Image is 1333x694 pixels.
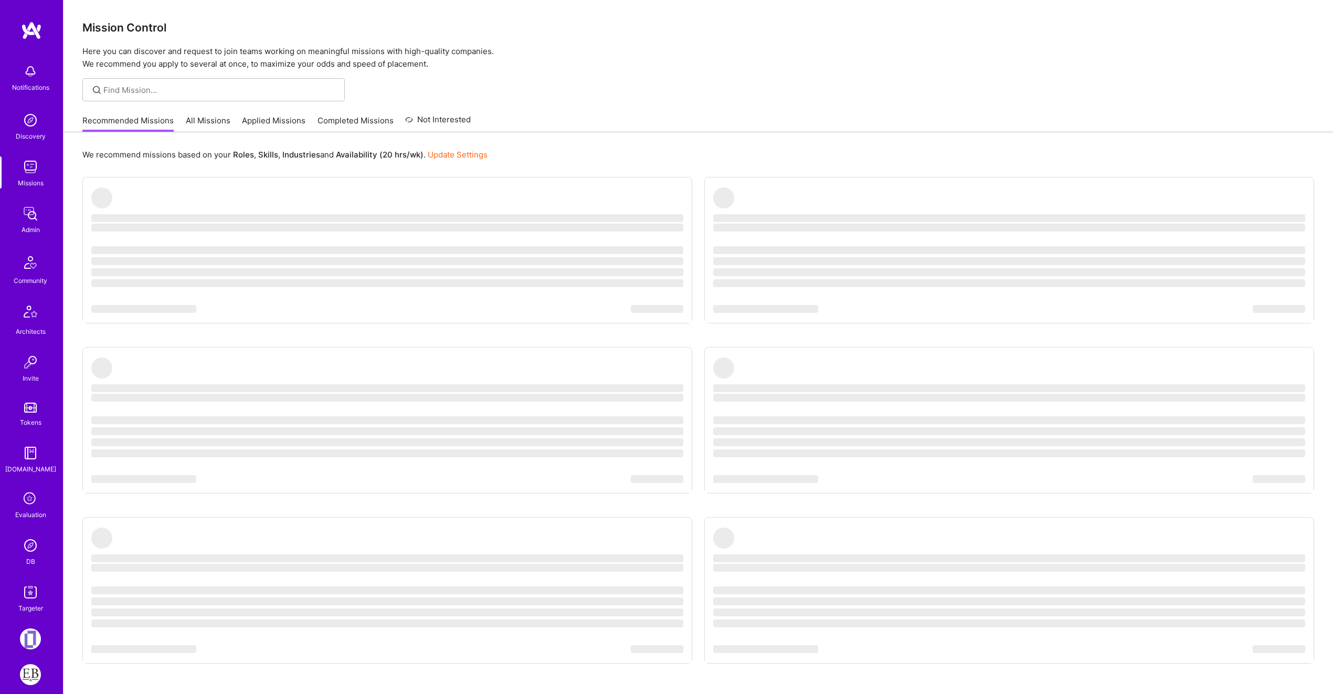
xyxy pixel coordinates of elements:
img: teamwork [20,156,41,177]
a: Completed Missions [318,115,394,132]
div: Notifications [12,82,49,93]
b: Availability (20 hrs/wk) [336,150,424,160]
div: Targeter [18,603,43,614]
b: Roles [233,150,254,160]
b: Skills [258,150,278,160]
div: DB [26,556,35,567]
div: Discovery [16,131,46,142]
i: icon SelectionTeam [20,489,40,509]
p: Here you can discover and request to join teams working on meaningful missions with high-quality ... [82,45,1314,70]
a: Applied Missions [242,115,305,132]
b: Industries [282,150,320,160]
img: bell [20,61,41,82]
img: Terrascope: Build a smart-carbon-measurement platform (SaaS) [20,628,41,649]
img: logo [21,21,42,40]
div: Admin [22,224,40,235]
img: Invite [20,352,41,373]
img: EmployBridge: Build out new age Integration Hub for legacy company [20,664,41,685]
a: Update Settings [428,150,488,160]
div: Missions [18,177,44,188]
div: Invite [23,373,39,384]
a: Terrascope: Build a smart-carbon-measurement platform (SaaS) [17,628,44,649]
img: admin teamwork [20,203,41,224]
img: Community [18,250,43,275]
p: We recommend missions based on your , , and . [82,149,488,160]
img: tokens [24,403,37,413]
a: All Missions [186,115,230,132]
a: EmployBridge: Build out new age Integration Hub for legacy company [17,664,44,685]
div: Tokens [20,417,41,428]
img: guide book [20,443,41,464]
h3: Mission Control [82,21,1314,34]
img: discovery [20,110,41,131]
div: [DOMAIN_NAME] [5,464,56,475]
input: Find Mission... [103,85,337,96]
img: Architects [18,301,43,326]
div: Community [14,275,47,286]
a: Not Interested [405,113,471,132]
i: icon SearchGrey [91,84,103,96]
img: Skill Targeter [20,582,41,603]
a: Recommended Missions [82,115,174,132]
div: Architects [16,326,46,337]
div: Evaluation [15,509,46,520]
img: Admin Search [20,535,41,556]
